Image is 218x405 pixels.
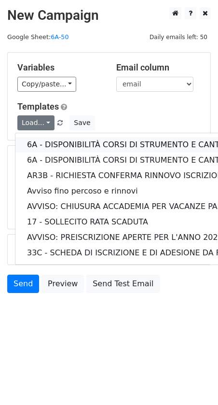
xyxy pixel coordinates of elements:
[116,62,201,73] h5: Email column
[7,7,211,24] h2: New Campaign
[17,62,102,73] h5: Variables
[51,33,68,41] a: 6A-50
[41,275,84,293] a: Preview
[69,115,95,130] button: Save
[7,275,39,293] a: Send
[146,33,211,41] a: Daily emails left: 50
[17,115,54,130] a: Load...
[17,77,76,92] a: Copy/paste...
[17,101,59,112] a: Templates
[146,32,211,42] span: Daily emails left: 50
[7,33,69,41] small: Google Sheet:
[86,275,160,293] a: Send Test Email
[170,359,218,405] iframe: Chat Widget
